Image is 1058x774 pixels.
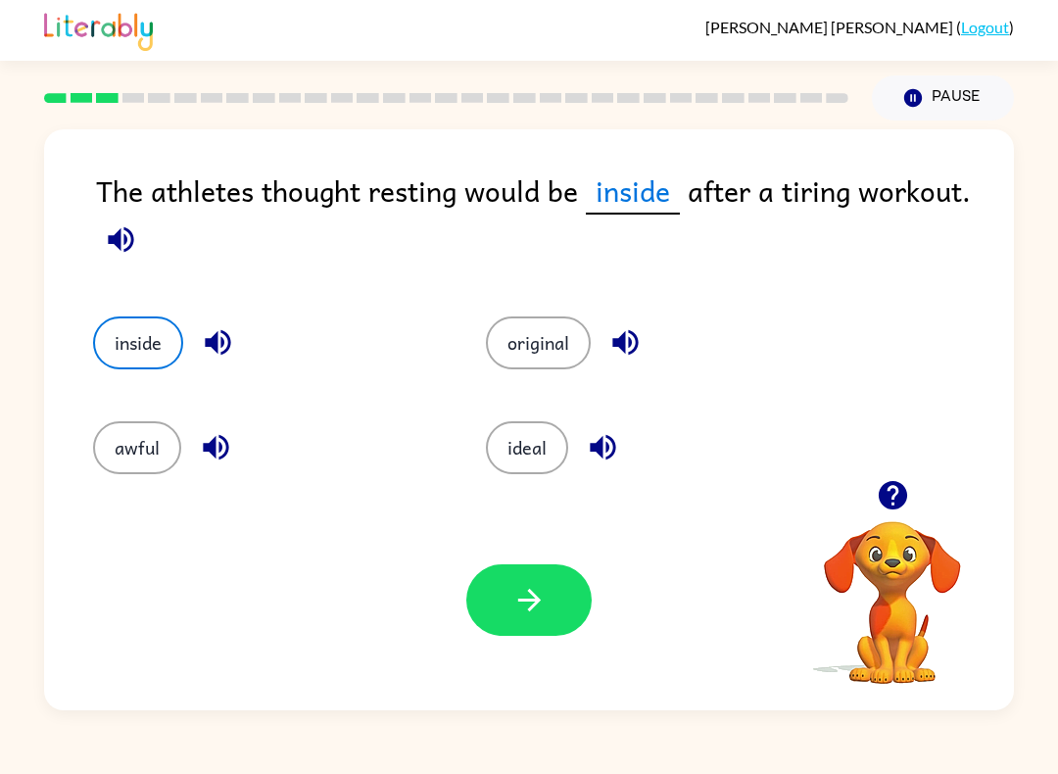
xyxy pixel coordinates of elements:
[872,75,1014,121] button: Pause
[705,18,956,36] span: [PERSON_NAME] [PERSON_NAME]
[794,491,990,687] video: Your browser must support playing .mp4 files to use Literably. Please try using another browser.
[586,169,680,215] span: inside
[486,421,568,474] button: ideal
[93,316,183,369] button: inside
[93,421,181,474] button: awful
[96,169,1014,277] div: The athletes thought resting would be after a tiring workout.
[44,8,153,51] img: Literably
[961,18,1009,36] a: Logout
[705,18,1014,36] div: ( )
[486,316,591,369] button: original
